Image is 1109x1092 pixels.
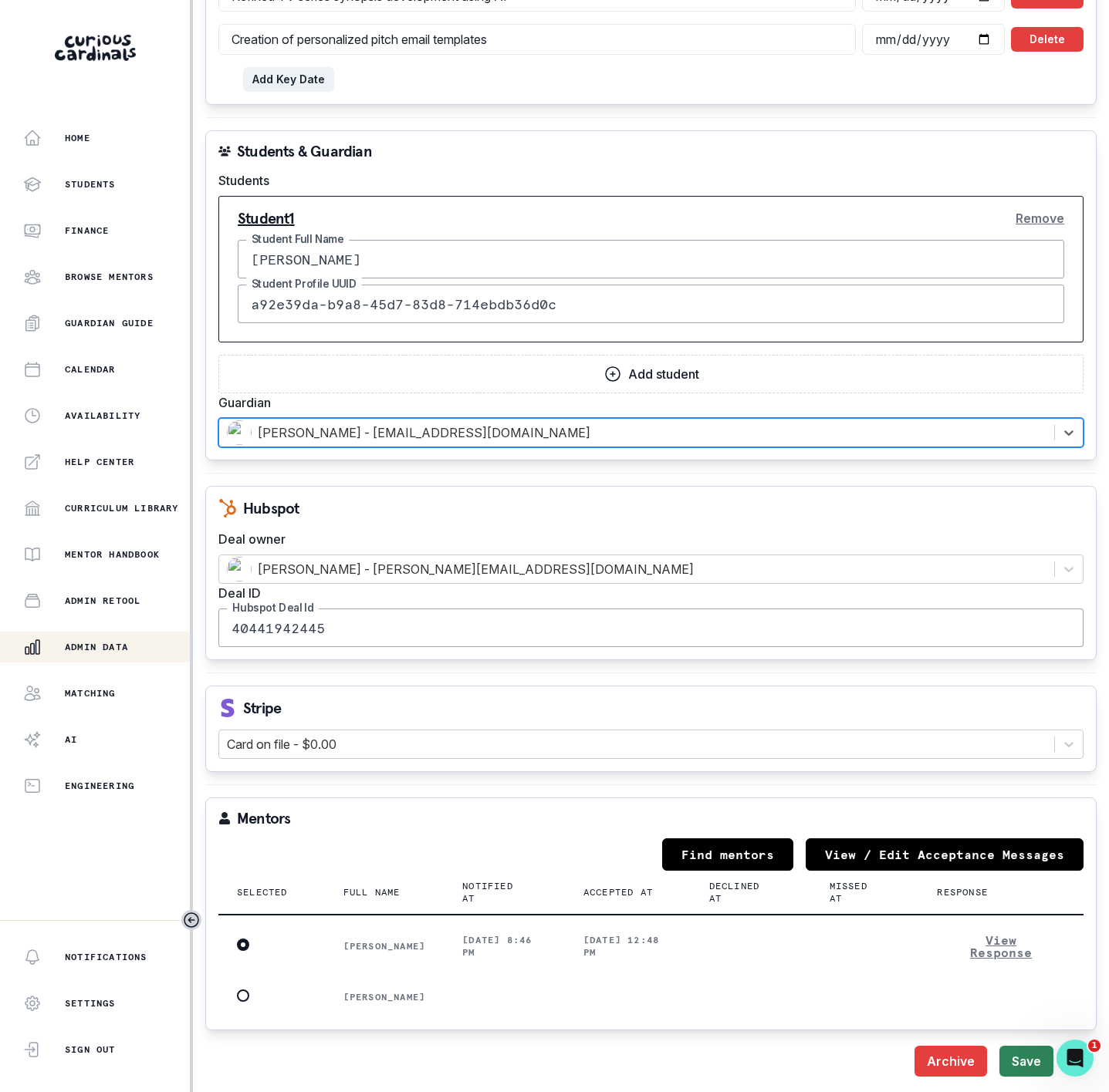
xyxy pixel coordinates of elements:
button: View / Edit Acceptance Messages [806,838,1084,871]
p: Engineering [65,780,134,792]
p: Student 1 [238,211,295,226]
a: Find mentors [662,838,793,871]
label: Guardian [218,393,1074,412]
p: Students & Guardian [237,143,372,159]
p: Response [937,886,988,898]
button: View Response [937,928,1065,965]
p: [DATE] 8:46 pm [462,934,546,959]
img: Curious Cardinals Logo [55,35,136,61]
p: Finance [65,224,109,237]
button: Save [999,1046,1053,1077]
div: [PERSON_NAME] - [PERSON_NAME][EMAIL_ADDRESS][DOMAIN_NAME] [227,557,1046,581]
p: Students [65,178,116,190]
button: Remove [1016,203,1064,234]
p: Availability [65,410,140,422]
label: Students [218,171,1074,190]
label: Deal ID [218,584,1074,602]
p: Hubspot [243,501,299,516]
p: Missed at [830,880,882,905]
p: Browse Mentors [65,271,154,283]
button: Archive [915,1046,987,1077]
p: Home [65,132,90,144]
button: Toggle sidebar [181,910,201,930]
iframe: Intercom live chat [1057,1040,1094,1077]
p: Notifications [65,951,147,963]
button: Add Key Date [243,67,334,92]
button: Delete [1011,27,1084,52]
p: [PERSON_NAME] [343,940,426,952]
button: Add student [218,355,1084,393]
p: Notified at [462,880,528,905]
input: Enter title (e.g., Project Due Date) [218,24,856,55]
p: Sign Out [65,1043,116,1056]
p: Admin Retool [65,595,140,607]
p: Full name [343,886,401,898]
p: AI [65,733,77,746]
p: Add student [628,367,699,382]
p: Mentor Handbook [65,548,160,561]
p: Help Center [65,456,134,468]
p: Declined at [709,880,774,905]
p: Accepted at [583,886,653,898]
div: [PERSON_NAME] - [EMAIL_ADDRESS][DOMAIN_NAME] [227,420,1046,445]
p: [PERSON_NAME] [343,991,426,1003]
input: Select date [862,24,1005,55]
p: Admin Data [65,641,128,653]
p: Stripe [243,700,281,716]
p: Matching [65,687,116,699]
p: Curriculum Library [65,502,179,514]
p: Mentors [237,811,290,826]
p: Selected [237,886,288,898]
p: Settings [65,997,116,1009]
p: Guardian Guide [65,317,154,329]
span: 1 [1088,1040,1101,1052]
label: Deal owner [218,530,1074,548]
p: [DATE] 12:48 pm [583,934,672,959]
p: Calendar [65,363,116,376]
